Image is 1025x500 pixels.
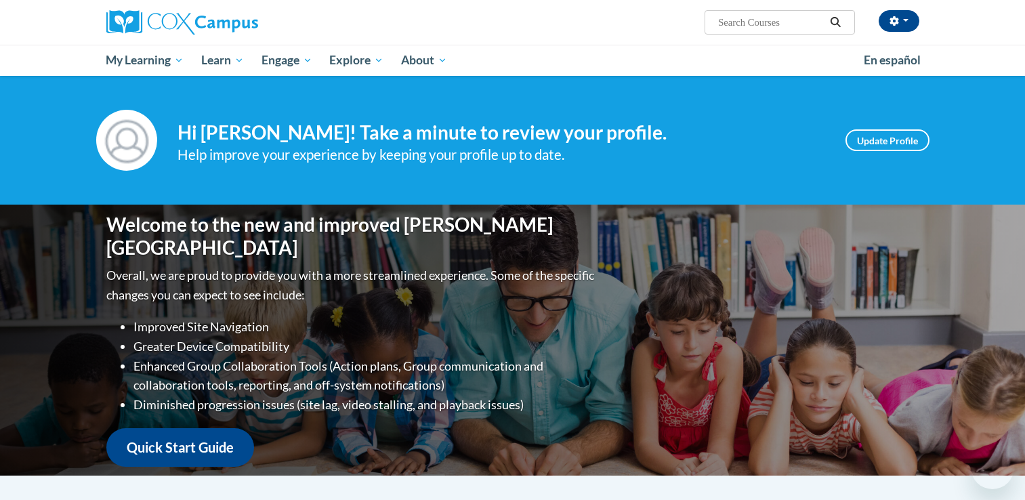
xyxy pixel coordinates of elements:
a: My Learning [98,45,193,76]
img: Profile Image [96,110,157,171]
a: Quick Start Guide [106,428,254,467]
span: My Learning [106,52,184,68]
button: Search [825,14,845,30]
button: Account Settings [879,10,919,32]
div: Help improve your experience by keeping your profile up to date. [177,144,825,166]
span: Explore [329,52,383,68]
p: Overall, we are proud to provide you with a more streamlined experience. Some of the specific cha... [106,266,598,305]
a: Cox Campus [106,10,364,35]
div: Main menu [86,45,940,76]
a: Learn [192,45,253,76]
h1: Welcome to the new and improved [PERSON_NAME][GEOGRAPHIC_DATA] [106,213,598,259]
a: Explore [320,45,392,76]
a: Update Profile [845,129,929,151]
li: Enhanced Group Collaboration Tools (Action plans, Group communication and collaboration tools, re... [133,356,598,396]
span: Engage [262,52,312,68]
span: About [401,52,447,68]
h4: Hi [PERSON_NAME]! Take a minute to review your profile. [177,121,825,144]
span: Learn [201,52,244,68]
span: En español [864,53,921,67]
a: About [392,45,456,76]
li: Diminished progression issues (site lag, video stalling, and playback issues) [133,395,598,415]
input: Search Courses [717,14,825,30]
li: Improved Site Navigation [133,317,598,337]
img: Cox Campus [106,10,258,35]
li: Greater Device Compatibility [133,337,598,356]
a: Engage [253,45,321,76]
iframe: Button to launch messaging window [971,446,1014,489]
a: En español [855,46,929,75]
